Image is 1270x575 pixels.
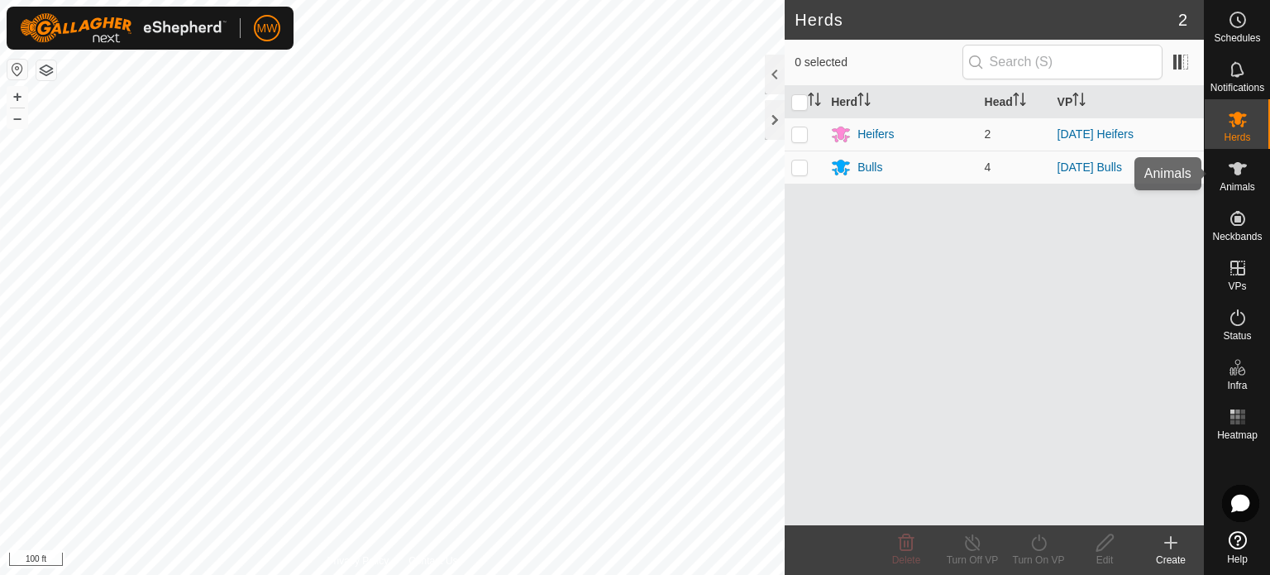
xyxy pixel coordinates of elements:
div: Turn Off VP [939,553,1005,568]
span: Notifications [1210,83,1264,93]
p-sorticon: Activate to sort [808,95,821,108]
div: Heifers [857,126,894,143]
div: Edit [1072,553,1138,568]
a: [DATE] Heifers [1058,127,1134,141]
img: Gallagher Logo [20,13,227,43]
p-sorticon: Activate to sort [1013,95,1026,108]
div: Create [1138,553,1204,568]
input: Search (S) [962,45,1163,79]
span: 2 [1178,7,1187,32]
a: [DATE] Bulls [1058,161,1122,174]
span: Herds [1224,132,1250,142]
span: Animals [1220,182,1255,192]
span: 4 [985,161,991,174]
span: 0 selected [795,54,962,71]
span: Delete [892,554,921,566]
span: Neckbands [1212,232,1262,242]
div: Turn On VP [1005,553,1072,568]
a: Privacy Policy [327,553,389,568]
span: Infra [1227,381,1247,391]
span: Schedules [1214,33,1260,43]
a: Contact Us [408,553,457,568]
button: Reset Map [7,60,27,79]
span: VPs [1228,281,1246,291]
p-sorticon: Activate to sort [857,95,871,108]
button: Map Layers [36,60,56,80]
button: + [7,87,27,107]
h2: Herds [795,10,1178,30]
p-sorticon: Activate to sort [1072,95,1086,108]
div: Bulls [857,159,882,176]
th: VP [1051,86,1204,118]
button: – [7,108,27,128]
th: Herd [824,86,977,118]
span: Status [1223,331,1251,341]
th: Head [978,86,1051,118]
span: Heatmap [1217,430,1258,440]
span: MW [257,20,278,37]
a: Help [1205,525,1270,571]
span: 2 [985,127,991,141]
span: Help [1227,554,1248,564]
